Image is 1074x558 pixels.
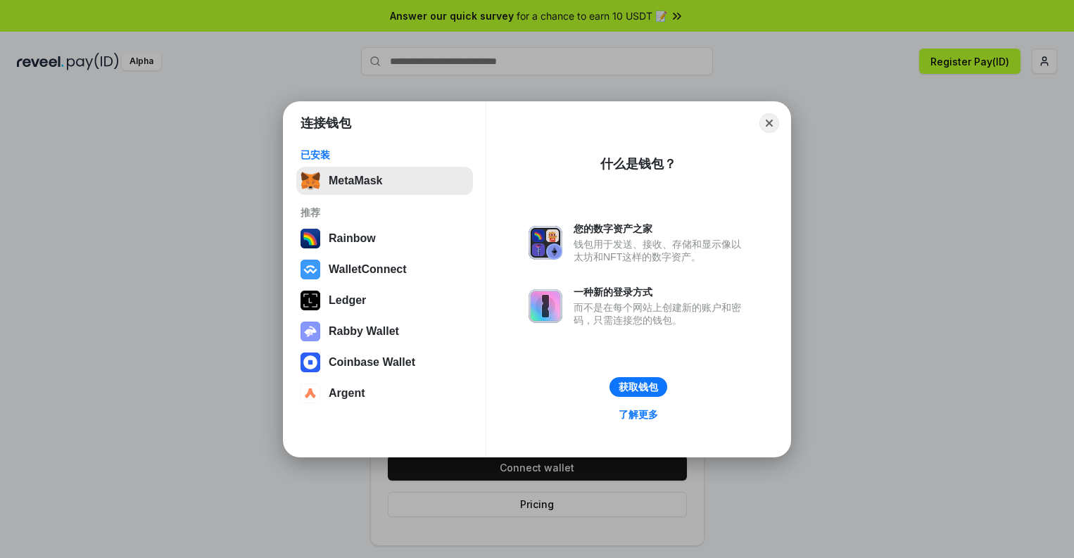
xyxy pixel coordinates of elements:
div: Argent [329,387,365,400]
img: svg+xml,%3Csvg%20width%3D%2228%22%20height%3D%2228%22%20viewBox%3D%220%200%2028%2028%22%20fill%3D... [301,260,320,279]
div: Coinbase Wallet [329,356,415,369]
div: 推荐 [301,206,469,219]
button: WalletConnect [296,255,473,284]
div: 什么是钱包？ [600,156,676,172]
div: 已安装 [301,148,469,161]
div: Rabby Wallet [329,325,399,338]
img: svg+xml,%3Csvg%20xmlns%3D%22http%3A%2F%2Fwww.w3.org%2F2000%2Fsvg%22%20fill%3D%22none%22%20viewBox... [529,226,562,260]
button: MetaMask [296,167,473,195]
div: Ledger [329,294,366,307]
img: svg+xml,%3Csvg%20fill%3D%22none%22%20height%3D%2233%22%20viewBox%3D%220%200%2035%2033%22%20width%... [301,171,320,191]
h1: 连接钱包 [301,115,351,132]
button: Coinbase Wallet [296,348,473,376]
a: 了解更多 [610,405,666,424]
div: 而不是在每个网站上创建新的账户和密码，只需连接您的钱包。 [574,301,748,326]
img: svg+xml,%3Csvg%20xmlns%3D%22http%3A%2F%2Fwww.w3.org%2F2000%2Fsvg%22%20fill%3D%22none%22%20viewBox... [529,289,562,323]
div: WalletConnect [329,263,407,276]
img: svg+xml,%3Csvg%20width%3D%2228%22%20height%3D%2228%22%20viewBox%3D%220%200%2028%2028%22%20fill%3D... [301,353,320,372]
img: svg+xml,%3Csvg%20xmlns%3D%22http%3A%2F%2Fwww.w3.org%2F2000%2Fsvg%22%20fill%3D%22none%22%20viewBox... [301,322,320,341]
button: Rabby Wallet [296,317,473,345]
div: 获取钱包 [619,381,658,393]
img: svg+xml,%3Csvg%20width%3D%22120%22%20height%3D%22120%22%20viewBox%3D%220%200%20120%20120%22%20fil... [301,229,320,248]
img: svg+xml,%3Csvg%20xmlns%3D%22http%3A%2F%2Fwww.w3.org%2F2000%2Fsvg%22%20width%3D%2228%22%20height%3... [301,291,320,310]
div: MetaMask [329,175,382,187]
div: 了解更多 [619,408,658,421]
div: 您的数字资产之家 [574,222,748,235]
div: 钱包用于发送、接收、存储和显示像以太坊和NFT这样的数字资产。 [574,238,748,263]
button: Ledger [296,286,473,315]
button: Rainbow [296,224,473,253]
img: svg+xml,%3Csvg%20width%3D%2228%22%20height%3D%2228%22%20viewBox%3D%220%200%2028%2028%22%20fill%3D... [301,383,320,403]
div: 一种新的登录方式 [574,286,748,298]
button: Argent [296,379,473,407]
div: Rainbow [329,232,376,245]
button: Close [759,113,779,133]
button: 获取钱包 [609,377,667,397]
